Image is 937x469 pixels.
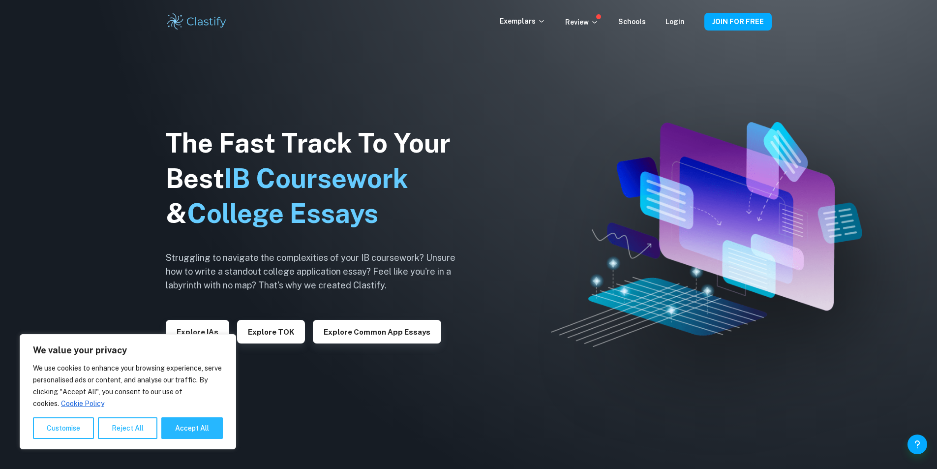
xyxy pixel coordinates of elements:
button: Help and Feedback [907,435,927,454]
p: We use cookies to enhance your browsing experience, serve personalised ads or content, and analys... [33,362,223,409]
button: JOIN FOR FREE [704,13,772,31]
button: Reject All [98,417,157,439]
p: We value your privacy [33,344,223,356]
img: Clastify logo [166,12,228,31]
p: Review [565,17,599,28]
a: Explore TOK [237,327,305,336]
button: Accept All [161,417,223,439]
button: Explore Common App essays [313,320,441,344]
div: We value your privacy [20,334,236,449]
span: College Essays [187,198,378,229]
a: Explore IAs [166,327,229,336]
a: Login [665,18,685,26]
button: Customise [33,417,94,439]
a: Explore Common App essays [313,327,441,336]
h1: The Fast Track To Your Best & [166,125,471,232]
a: Schools [618,18,646,26]
h6: Struggling to navigate the complexities of your IB coursework? Unsure how to write a standout col... [166,251,471,292]
img: Clastify hero [551,122,862,347]
p: Exemplars [500,16,545,27]
a: Cookie Policy [60,399,105,408]
span: IB Coursework [224,163,408,194]
button: Explore TOK [237,320,305,344]
button: Explore IAs [166,320,229,344]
